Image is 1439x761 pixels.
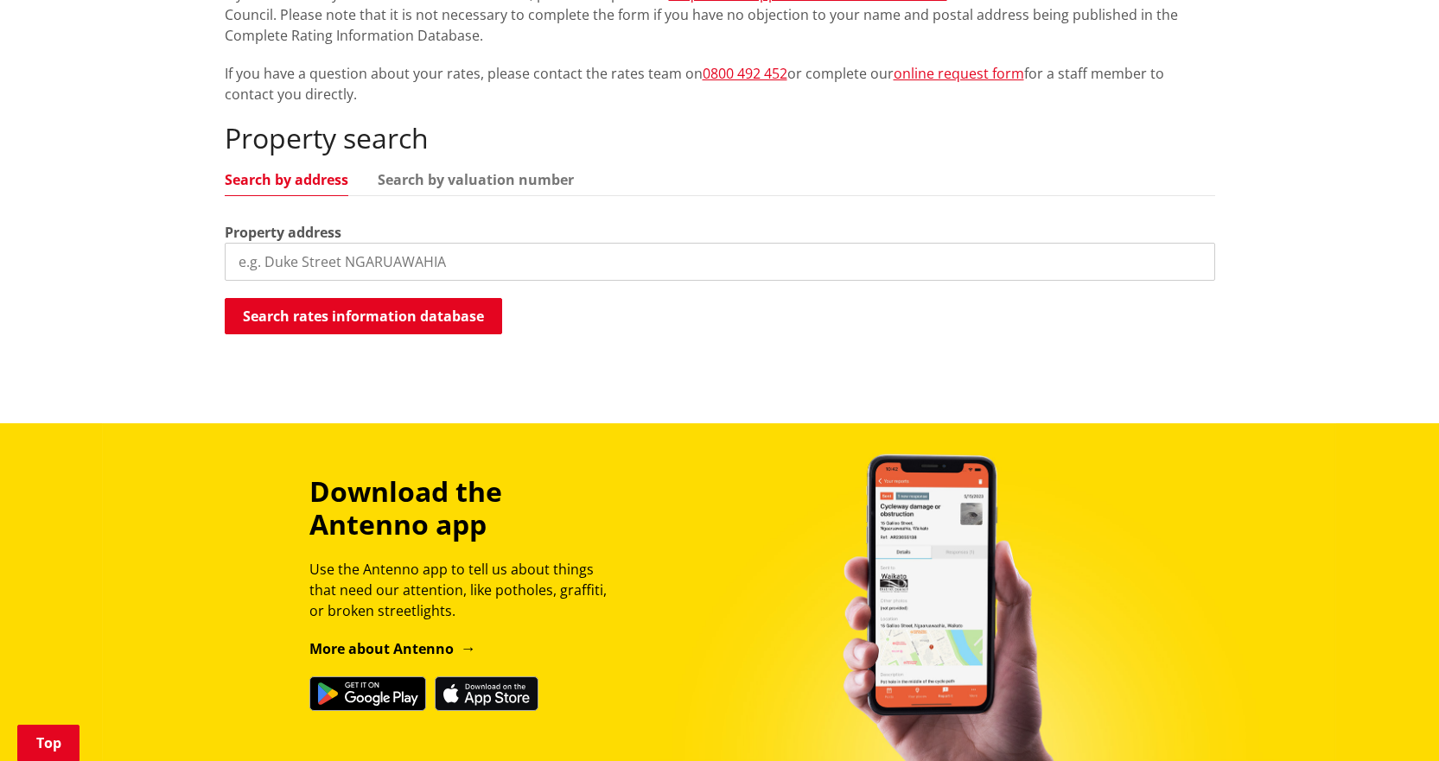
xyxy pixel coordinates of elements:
h2: Property search [225,122,1215,155]
img: Get it on Google Play [309,676,426,711]
img: Download on the App Store [435,676,538,711]
iframe: Messenger Launcher [1359,688,1422,751]
h3: Download the Antenno app [309,475,622,542]
button: Search rates information database [225,298,502,334]
a: Search by valuation number [378,173,574,187]
a: More about Antenno [309,639,476,658]
input: e.g. Duke Street NGARUAWAHIA [225,243,1215,281]
label: Property address [225,222,341,243]
a: online request form [894,64,1024,83]
a: Search by address [225,173,348,187]
a: Top [17,725,80,761]
a: 0800 492 452 [703,64,787,83]
p: Use the Antenno app to tell us about things that need our attention, like potholes, graffiti, or ... [309,559,622,621]
p: If you have a question about your rates, please contact the rates team on or complete our for a s... [225,63,1215,105]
